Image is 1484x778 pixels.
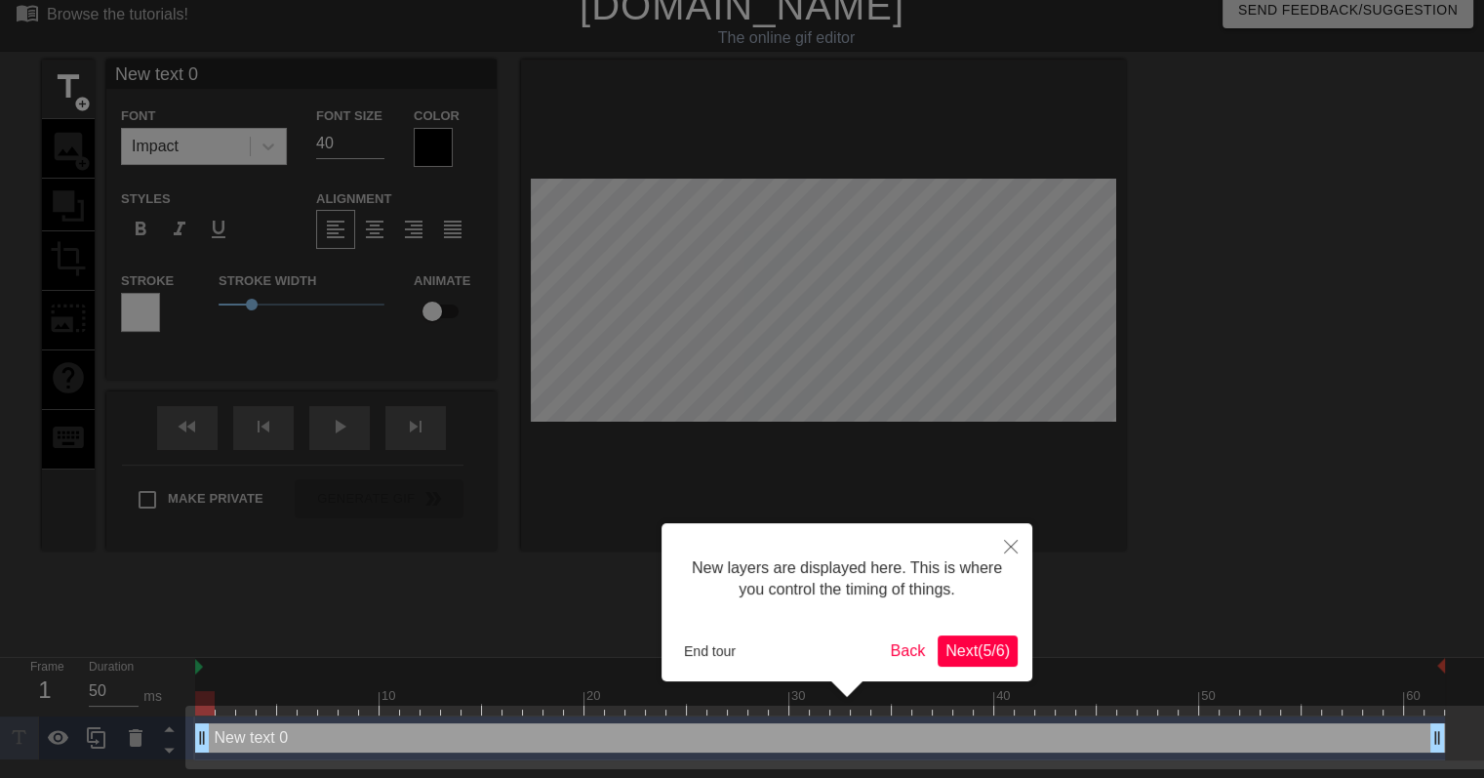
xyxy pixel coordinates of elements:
[989,523,1032,568] button: Close
[945,642,1010,659] span: Next ( 5 / 6 )
[883,635,934,667] button: Back
[938,635,1018,667] button: Next
[676,636,743,666] button: End tour
[676,538,1018,621] div: New layers are displayed here. This is where you control the timing of things.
